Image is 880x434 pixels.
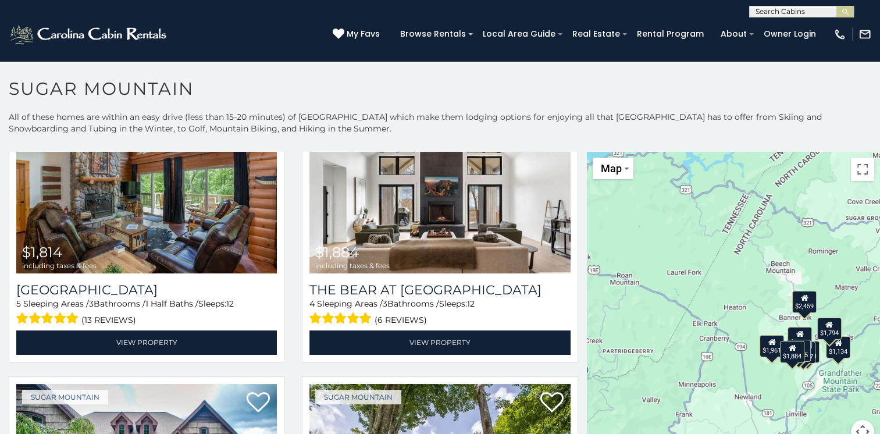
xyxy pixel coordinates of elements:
a: View Property [309,330,570,354]
span: $1,884 [315,244,359,261]
span: 1 Half Baths / [145,298,198,309]
a: Local Area Guide [477,25,561,43]
a: My Favs [333,28,383,41]
span: 12 [226,298,234,309]
a: The Bear At Sugar Mountain $1,884 including taxes & fees [309,99,570,273]
span: 5 [16,298,21,309]
span: (13 reviews) [81,312,136,328]
div: $1,794 [817,318,842,340]
h3: The Bear At Sugar Mountain [309,282,570,298]
img: The Bear At Sugar Mountain [309,99,570,273]
a: Add to favorites [247,391,270,415]
span: Map [601,162,622,175]
button: Change map style [593,158,633,179]
img: mail-regular-white.png [858,28,871,41]
div: $3,337 [791,341,815,364]
div: $2,305 [786,340,811,362]
span: 4 [309,298,315,309]
div: Sleeping Areas / Bathrooms / Sleeps: [309,298,570,328]
img: White-1-2.png [9,23,170,46]
div: $1,563 [788,327,812,349]
span: My Favs [347,28,380,40]
div: Sleeping Areas / Bathrooms / Sleeps: [16,298,277,328]
span: 3 [383,298,387,309]
h3: Grouse Moor Lodge [16,282,277,298]
a: Owner Login [758,25,822,43]
img: phone-regular-white.png [833,28,846,41]
a: Browse Rentals [394,25,472,43]
span: including taxes & fees [315,262,390,269]
a: [GEOGRAPHIC_DATA] [16,282,277,298]
span: including taxes & fees [22,262,97,269]
a: About [715,25,753,43]
a: View Property [16,330,277,354]
div: $2,459 [792,290,817,312]
div: $1,814 [795,341,819,363]
a: The Bear At [GEOGRAPHIC_DATA] [309,282,570,298]
a: Rental Program [631,25,710,43]
a: Real Estate [567,25,626,43]
span: 12 [467,298,475,309]
div: $1,134 [826,336,850,358]
a: Grouse Moor Lodge $1,814 including taxes & fees [16,99,277,273]
button: Toggle fullscreen view [851,158,874,181]
div: $1,961 [760,335,784,357]
a: Sugar Mountain [315,390,401,404]
a: Add to favorites [540,391,564,415]
span: $1,814 [22,244,62,261]
a: Sugar Mountain [22,390,108,404]
span: 3 [89,298,94,309]
span: (6 reviews) [375,312,427,328]
div: $1,884 [780,340,804,362]
img: Grouse Moor Lodge [16,99,277,273]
